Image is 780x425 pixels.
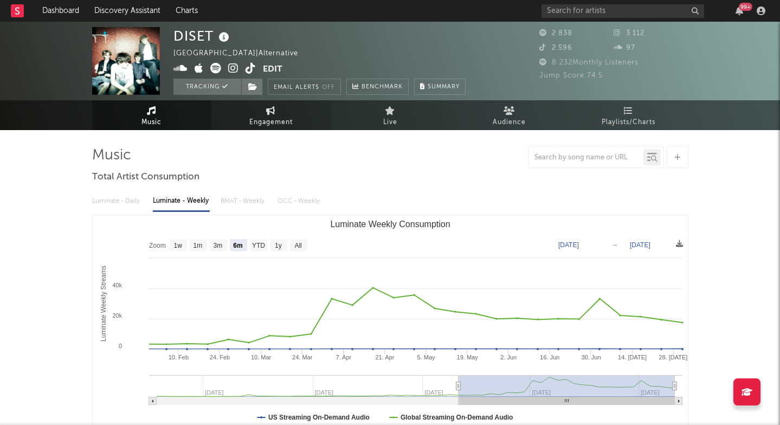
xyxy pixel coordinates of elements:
[736,7,743,15] button: 99+
[292,354,313,360] text: 24. Mar
[168,354,188,360] text: 10. Feb
[558,241,579,249] text: [DATE]
[539,30,572,37] span: 2 838
[275,242,282,249] text: 1y
[268,79,341,95] button: Email AlertsOff
[539,59,639,66] span: 8 232 Monthly Listeners
[193,242,202,249] text: 1m
[375,354,394,360] text: 21. Apr
[233,242,242,249] text: 6m
[581,354,601,360] text: 30. Jun
[211,100,331,130] a: Engagement
[213,242,222,249] text: 3m
[540,354,559,360] text: 16. Jun
[611,241,618,249] text: →
[569,100,688,130] a: Playlists/Charts
[493,116,526,129] span: Audience
[209,354,229,360] text: 24. Feb
[330,220,450,229] text: Luminate Weekly Consumption
[362,81,403,94] span: Benchmark
[294,242,301,249] text: All
[739,3,752,11] div: 99 +
[252,242,265,249] text: YTD
[92,171,199,184] span: Total Artist Consumption
[141,116,162,129] span: Music
[149,242,166,249] text: Zoom
[249,116,293,129] span: Engagement
[456,354,478,360] text: 19. May
[173,27,232,45] div: DISET
[153,192,210,210] div: Luminate - Weekly
[417,354,435,360] text: 5. May
[112,282,122,288] text: 40k
[400,414,513,421] text: Global Streaming On-Demand Audio
[414,79,466,95] button: Summary
[539,44,572,51] span: 2 596
[263,63,282,76] button: Edit
[539,72,603,79] span: Jump Score: 74.5
[659,354,687,360] text: 28. [DATE]
[618,354,647,360] text: 14. [DATE]
[322,85,335,91] em: Off
[250,354,271,360] text: 10. Mar
[602,116,655,129] span: Playlists/Charts
[614,44,635,51] span: 97
[336,354,351,360] text: 7. Apr
[112,312,122,319] text: 20k
[383,116,397,129] span: Live
[614,30,644,37] span: 3 112
[542,4,704,18] input: Search for artists
[450,100,569,130] a: Audience
[92,100,211,130] a: Music
[173,242,182,249] text: 1w
[346,79,409,95] a: Benchmark
[331,100,450,130] a: Live
[428,84,460,90] span: Summary
[529,153,643,162] input: Search by song name or URL
[630,241,650,249] text: [DATE]
[500,354,517,360] text: 2. Jun
[173,79,241,95] button: Tracking
[173,47,311,60] div: [GEOGRAPHIC_DATA] | Alternative
[268,414,370,421] text: US Streaming On-Demand Audio
[118,343,121,349] text: 0
[99,266,107,342] text: Luminate Weekly Streams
